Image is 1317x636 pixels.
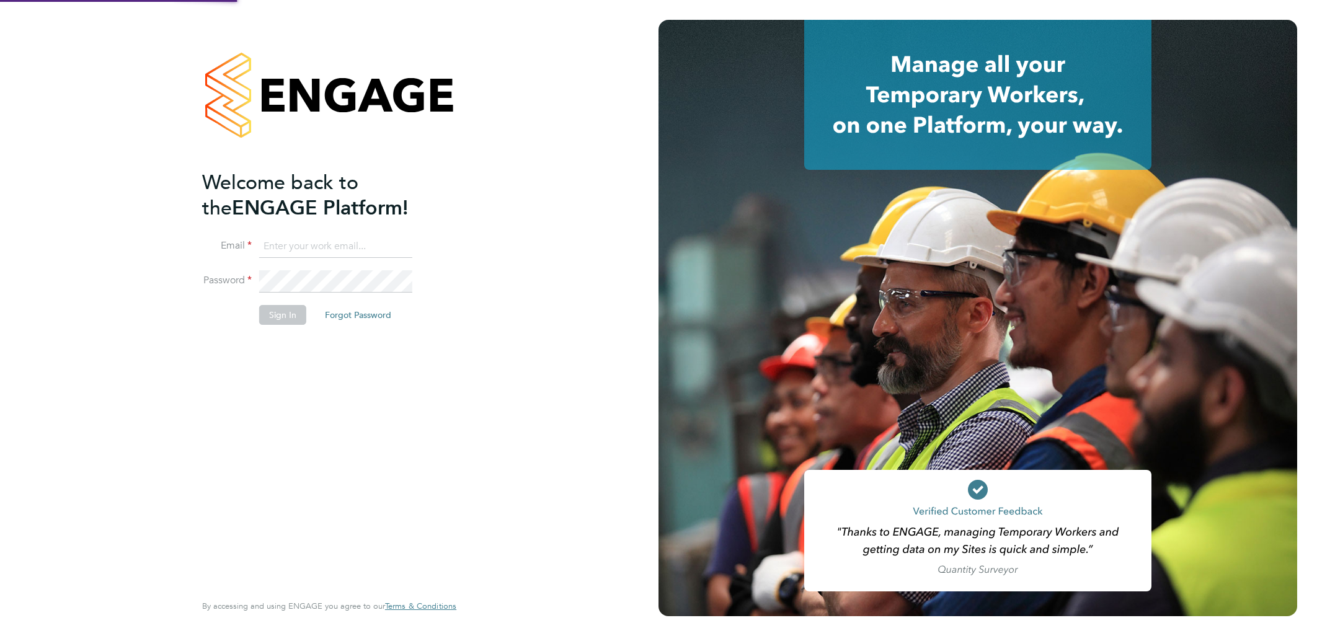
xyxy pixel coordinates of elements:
[315,305,401,325] button: Forgot Password
[202,601,456,611] span: By accessing and using ENGAGE you agree to our
[202,170,358,220] span: Welcome back to the
[259,305,306,325] button: Sign In
[202,239,252,252] label: Email
[385,601,456,611] span: Terms & Conditions
[259,236,412,258] input: Enter your work email...
[202,170,444,221] h2: ENGAGE Platform!
[385,601,456,611] a: Terms & Conditions
[202,274,252,287] label: Password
